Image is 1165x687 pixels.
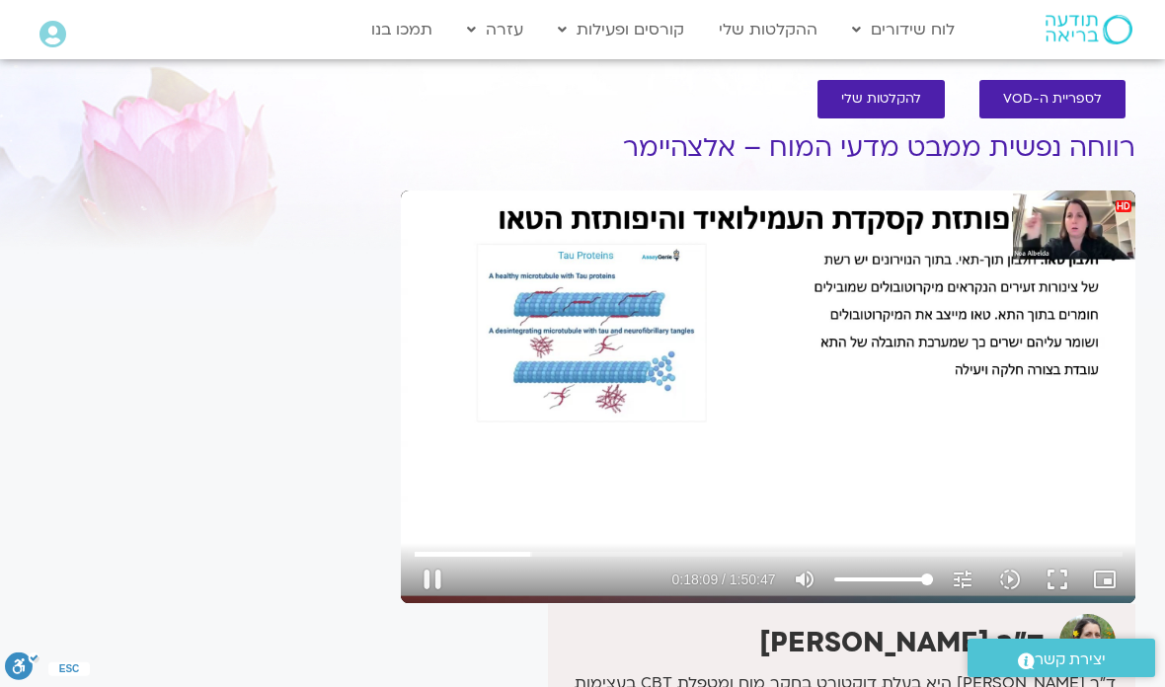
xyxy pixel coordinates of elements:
[817,80,945,118] a: להקלטות שלי
[759,624,1045,661] strong: ד"ר [PERSON_NAME]
[842,11,965,48] a: לוח שידורים
[1003,92,1102,107] span: לספריית ה-VOD
[361,11,442,48] a: תמכו בנו
[1035,647,1106,673] span: יצירת קשר
[979,80,1126,118] a: לספריית ה-VOD
[968,639,1155,677] a: יצירת קשר
[841,92,921,107] span: להקלטות שלי
[548,11,694,48] a: קורסים ופעילות
[1046,15,1132,44] img: תודעה בריאה
[1059,614,1116,670] img: ד"ר נועה אלבלדה
[457,11,533,48] a: עזרה
[709,11,827,48] a: ההקלטות שלי
[401,133,1135,163] h1: רווחה נפשית ממבט מדעי המוח – אלצהיימר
